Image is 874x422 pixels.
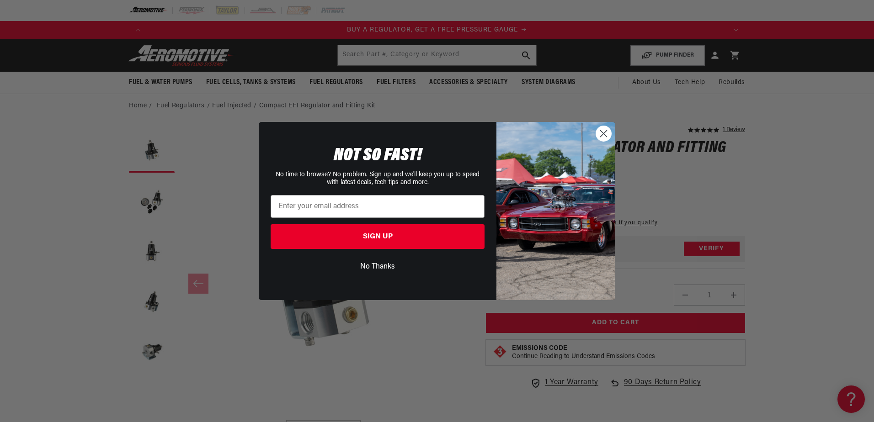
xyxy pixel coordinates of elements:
button: No Thanks [271,258,485,275]
button: Close dialog [596,126,612,142]
button: SIGN UP [271,224,485,249]
input: Enter your email address [271,195,485,218]
img: 85cdd541-2605-488b-b08c-a5ee7b438a35.jpeg [496,122,615,300]
span: NOT SO FAST! [334,147,422,165]
span: No time to browse? No problem. Sign up and we'll keep you up to speed with latest deals, tech tip... [276,171,480,186]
